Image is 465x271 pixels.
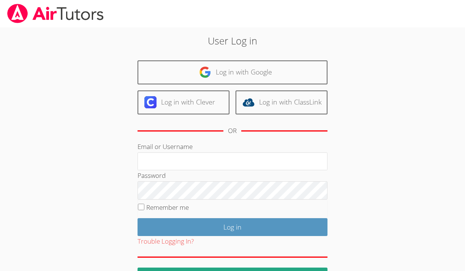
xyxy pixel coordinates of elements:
input: Log in [138,218,327,236]
button: Trouble Logging In? [138,236,194,247]
label: Password [138,171,166,180]
a: Log in with Google [138,60,327,84]
div: OR [228,125,237,136]
label: Email or Username [138,142,193,151]
h2: User Log in [107,33,358,48]
a: Log in with Clever [138,90,229,114]
img: airtutors_banner-c4298cdbf04f3fff15de1276eac7730deb9818008684d7c2e4769d2f7ddbe033.png [6,4,104,23]
img: classlink-logo-d6bb404cc1216ec64c9a2012d9dc4662098be43eaf13dc465df04b49fa7ab582.svg [242,96,255,108]
img: clever-logo-6eab21bc6e7a338710f1a6ff85c0baf02591cd810cc4098c63d3a4b26e2feb20.svg [144,96,157,108]
a: Log in with ClassLink [236,90,327,114]
img: google-logo-50288ca7cdecda66e5e0955fdab243c47b7ad437acaf1139b6f446037453330a.svg [199,66,211,78]
label: Remember me [146,203,189,212]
